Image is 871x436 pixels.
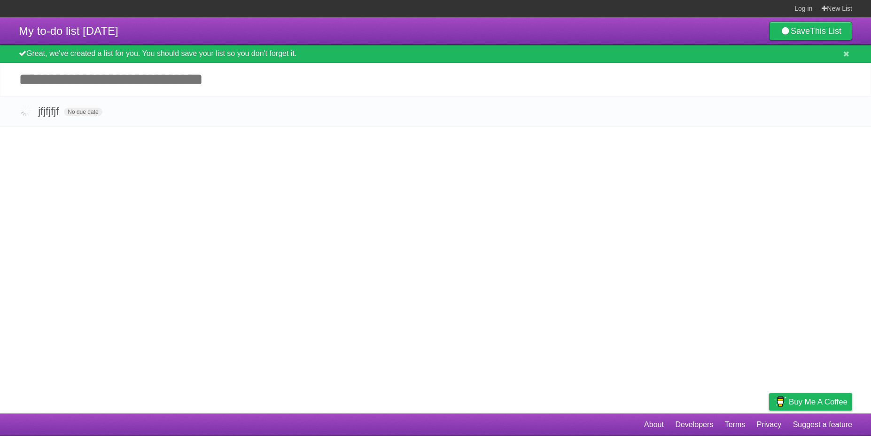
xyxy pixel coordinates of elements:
[769,22,852,40] a: SaveThis List
[810,26,841,36] b: This List
[19,103,33,118] label: Done
[789,394,848,410] span: Buy me a coffee
[64,108,102,116] span: No due date
[675,416,713,434] a: Developers
[725,416,746,434] a: Terms
[757,416,781,434] a: Privacy
[774,394,786,410] img: Buy me a coffee
[644,416,664,434] a: About
[38,105,61,117] span: jfjfjfjf
[793,416,852,434] a: Suggest a feature
[19,24,118,37] span: My to-do list [DATE]
[769,393,852,411] a: Buy me a coffee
